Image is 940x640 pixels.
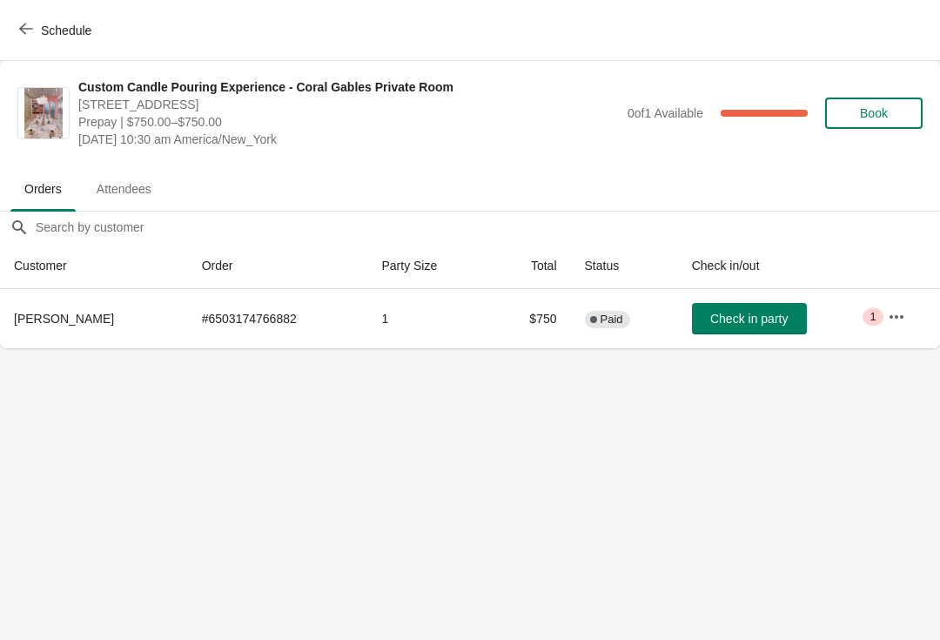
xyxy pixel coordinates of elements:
button: Check in party [692,303,807,334]
th: Order [188,243,368,289]
img: Custom Candle Pouring Experience - Coral Gables Private Room [24,88,63,138]
span: Prepay | $750.00–$750.00 [78,113,619,131]
th: Total [490,243,571,289]
span: Schedule [41,24,91,37]
th: Check in/out [678,243,874,289]
span: Orders [10,173,76,205]
span: Check in party [710,312,788,326]
span: [PERSON_NAME] [14,312,114,326]
th: Status [571,243,678,289]
button: Book [825,98,923,129]
td: 1 [367,289,489,348]
th: Party Size [367,243,489,289]
span: Custom Candle Pouring Experience - Coral Gables Private Room [78,78,619,96]
span: Attendees [83,173,165,205]
span: [STREET_ADDRESS] [78,96,619,113]
td: $750 [490,289,571,348]
span: 1 [869,310,876,324]
td: # 6503174766882 [188,289,368,348]
button: Schedule [9,15,105,46]
span: Book [860,106,888,120]
span: [DATE] 10:30 am America/New_York [78,131,619,148]
input: Search by customer [35,212,940,243]
span: Paid [601,313,623,327]
span: 0 of 1 Available [628,106,703,120]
